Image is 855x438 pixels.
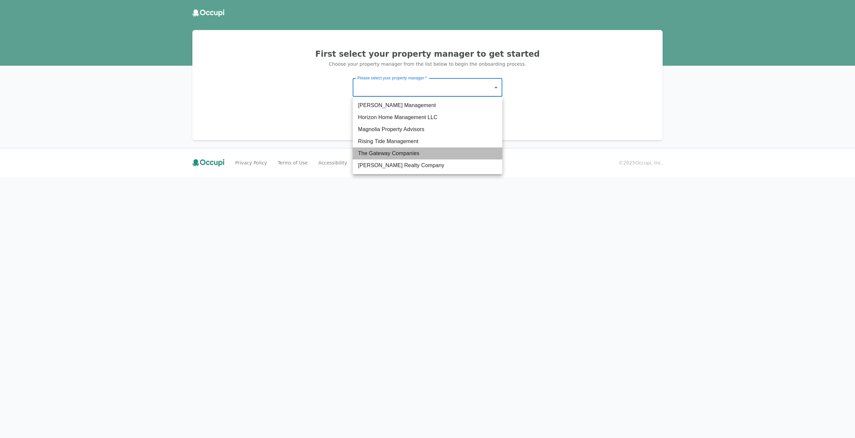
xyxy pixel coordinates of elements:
[353,147,502,159] li: The Gateway Companies
[353,111,502,123] li: Horizon Home Management LLC
[353,99,502,111] li: [PERSON_NAME] Management
[353,135,502,147] li: Rising Tide Management
[353,159,502,171] li: [PERSON_NAME] Realty Company
[353,123,502,135] li: Magnolia Property Advisors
